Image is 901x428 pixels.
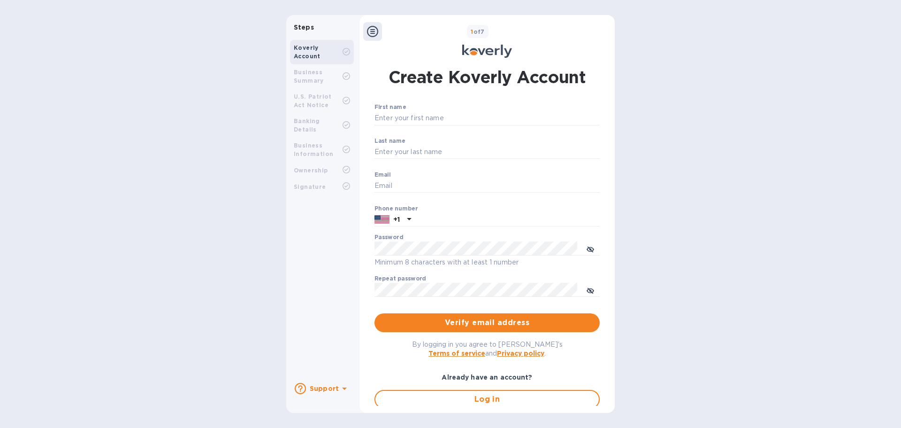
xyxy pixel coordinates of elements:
[471,28,485,35] b: of 7
[428,350,485,357] a: Terms of service
[310,385,339,392] b: Support
[374,235,403,241] label: Password
[374,105,406,110] label: First name
[374,276,426,282] label: Repeat password
[374,138,405,144] label: Last name
[412,341,563,357] span: By logging in you agree to [PERSON_NAME]'s and .
[294,183,326,190] b: Signature
[581,239,600,258] button: toggle password visibility
[294,142,333,157] b: Business Information
[382,317,592,328] span: Verify email address
[294,69,324,84] b: Business Summary
[374,145,600,159] input: Enter your last name
[374,172,391,178] label: Email
[294,167,328,174] b: Ownership
[294,93,332,109] b: U.S. Patriot Act Notice
[374,111,600,125] input: Enter your first name
[497,350,544,357] a: Privacy policy
[374,257,600,268] p: Minimum 8 characters with at least 1 number
[294,44,321,60] b: Koverly Account
[389,65,586,89] h1: Create Koverly Account
[383,394,591,405] span: Log in
[294,23,314,31] b: Steps
[442,374,532,381] b: Already have an account?
[374,214,389,225] img: US
[581,280,600,299] button: toggle password visibility
[471,28,473,35] span: 1
[393,215,400,224] p: +1
[374,206,418,211] label: Phone number
[374,179,600,193] input: Email
[374,313,600,332] button: Verify email address
[294,117,320,133] b: Banking Details
[374,390,600,409] button: Log in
